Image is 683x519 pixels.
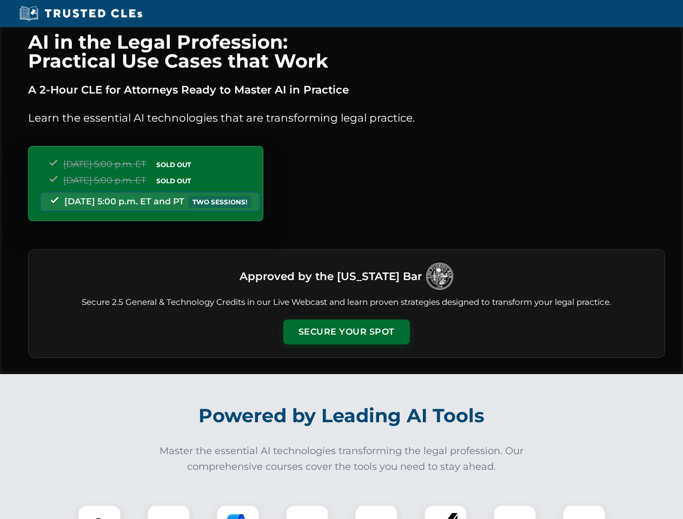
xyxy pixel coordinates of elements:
h1: AI in the Legal Profession: Practical Use Cases that Work [28,32,665,70]
p: Master the essential AI technologies transforming the legal profession. Our comprehensive courses... [152,443,531,475]
h2: Powered by Leading AI Tools [42,397,641,435]
button: Secure Your Spot [283,320,410,344]
p: Secure 2.5 General & Technology Credits in our Live Webcast and learn proven strategies designed ... [42,296,652,309]
img: Trusted CLEs [16,5,145,22]
span: SOLD OUT [152,159,195,170]
span: SOLD OUT [152,175,195,187]
p: A 2-Hour CLE for Attorneys Ready to Master AI in Practice [28,81,665,98]
span: [DATE] 5:00 p.m. ET [63,159,146,169]
p: Learn the essential AI technologies that are transforming legal practice. [28,109,665,127]
img: Logo [426,263,453,290]
h3: Approved by the [US_STATE] Bar [240,267,422,286]
span: [DATE] 5:00 p.m. ET [63,175,146,185]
